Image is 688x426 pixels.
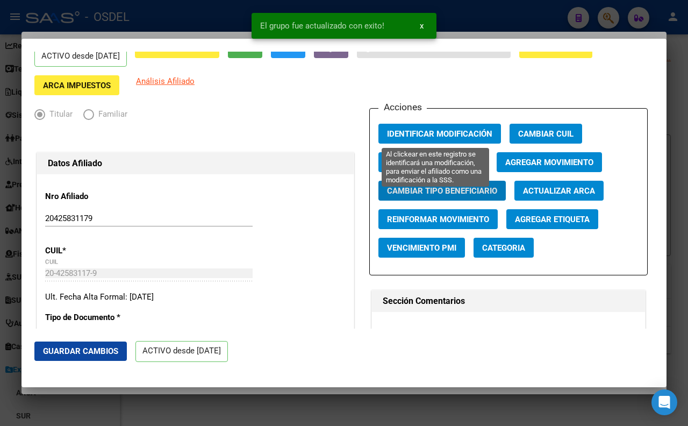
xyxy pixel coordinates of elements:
[136,76,195,86] span: Análisis Afiliado
[94,108,127,120] span: Familiar
[514,181,604,201] button: Actualizar ARCA
[378,238,465,258] button: Vencimiento PMI
[34,342,127,361] button: Guardar Cambios
[523,186,595,196] span: Actualizar ARCA
[45,190,135,203] p: Nro Afiliado
[474,238,534,258] button: Categoria
[411,16,432,35] button: x
[260,20,384,31] span: El grupo fue actualizado con exito!
[387,158,479,167] span: Cambiar Gerenciador
[510,124,582,144] button: Cambiar CUIL
[387,243,456,253] span: Vencimiento PMI
[43,81,111,90] span: ARCA Impuestos
[387,215,489,224] span: Reinformar Movimiento
[482,243,525,253] span: Categoria
[48,157,343,170] h1: Datos Afiliado
[45,245,135,257] p: CUIL
[34,112,138,122] mat-radio-group: Elija una opción
[387,129,492,139] span: Identificar Modificación
[45,311,135,324] p: Tipo de Documento *
[387,186,497,196] span: Cambiar Tipo Beneficiario
[383,295,634,308] h1: Sección Comentarios
[505,158,593,167] span: Agregar Movimiento
[45,291,346,303] div: Ult. Fecha Alta Formal: [DATE]
[420,21,424,31] span: x
[651,389,677,415] div: Open Intercom Messenger
[378,100,427,114] h3: Acciones
[497,152,602,172] button: Agregar Movimiento
[43,346,118,356] span: Guardar Cambios
[45,108,73,120] span: Titular
[34,75,119,95] button: ARCA Impuestos
[506,209,598,229] button: Agregar Etiqueta
[378,209,498,229] button: Reinformar Movimiento
[135,341,228,362] p: ACTIVO desde [DATE]
[518,129,574,139] span: Cambiar CUIL
[515,215,590,224] span: Agregar Etiqueta
[34,46,127,67] p: ACTIVO desde [DATE]
[378,181,506,201] button: Cambiar Tipo Beneficiario
[378,124,501,144] button: Identificar Modificación
[378,152,488,172] button: Cambiar Gerenciador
